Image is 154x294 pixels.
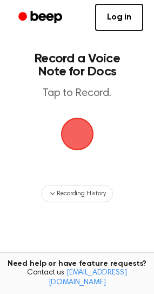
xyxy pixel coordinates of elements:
h1: Record a Voice Note for Docs [19,52,135,78]
p: Tap to Record. [19,87,135,100]
a: Beep [11,7,72,28]
img: Beep Logo [61,118,93,150]
span: Recording History [57,189,105,199]
a: Log in [95,4,143,31]
span: Contact us [6,269,148,287]
button: Recording History [41,185,112,202]
a: [EMAIL_ADDRESS][DOMAIN_NAME] [49,269,127,286]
